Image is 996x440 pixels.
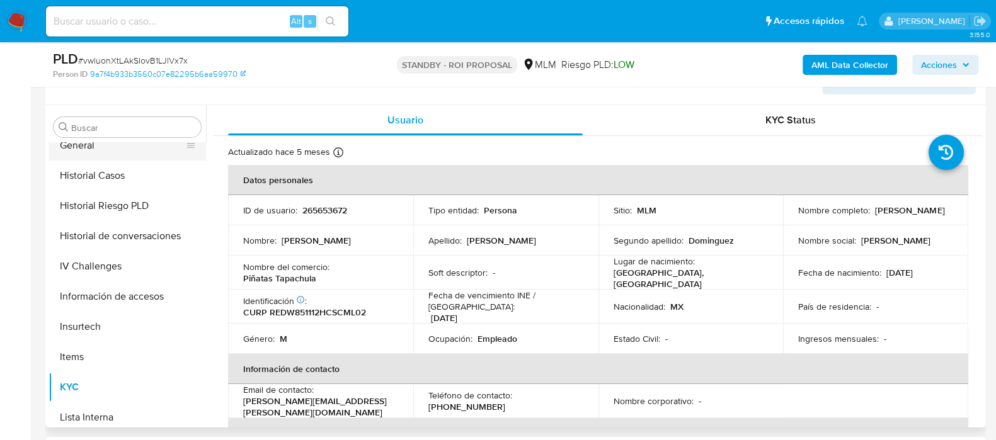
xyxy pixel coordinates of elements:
[428,401,505,412] p: [PHONE_NUMBER]
[614,205,632,216] p: Sitio :
[428,235,462,246] p: Apellido :
[428,290,583,312] p: Fecha de vencimiento INE / [GEOGRAPHIC_DATA] :
[428,267,488,278] p: Soft descriptor :
[243,273,316,284] p: Piñatas Tapachula
[876,301,879,312] p: -
[798,301,871,312] p: País de residencia :
[614,333,660,344] p: Estado Civil :
[428,333,472,344] p: Ocupación :
[291,15,301,27] span: Alt
[280,333,287,344] p: M
[428,205,479,216] p: Tipo entidad :
[46,13,348,30] input: Buscar usuario o caso...
[243,384,314,395] p: Email de contacto :
[898,15,969,27] p: cesar.gonzalez@mercadolibre.com.mx
[49,281,206,312] button: Información de accesos
[478,333,517,344] p: Empleado
[49,402,206,432] button: Lista Interna
[921,55,957,75] span: Acciones
[243,205,297,216] p: ID de usuario :
[49,342,206,372] button: Items
[49,312,206,342] button: Insurtech
[243,333,275,344] p: Género :
[798,235,856,246] p: Nombre social :
[308,15,312,27] span: s
[228,165,968,195] th: Datos personales
[798,205,870,216] p: Nombre completo :
[614,57,634,72] span: LOW
[493,267,495,278] p: -
[318,13,343,30] button: search-icon
[614,395,694,407] p: Nombre corporativo :
[857,16,867,26] a: Notificaciones
[282,235,351,246] p: [PERSON_NAME]
[53,69,88,80] b: Person ID
[614,267,764,290] p: [GEOGRAPHIC_DATA], [GEOGRAPHIC_DATA]
[912,55,978,75] button: Acciones
[811,55,888,75] b: AML Data Collector
[59,122,69,132] button: Buscar
[467,235,536,246] p: [PERSON_NAME]
[969,30,990,40] span: 3.155.0
[861,235,930,246] p: [PERSON_NAME]
[397,56,517,74] p: STANDBY - ROI PROPOSAL
[78,54,188,67] span: # vwluonXtLAkSIovB1LJlVx7x
[522,58,556,72] div: MLM
[243,261,329,273] p: Nombre del comercio :
[431,312,457,324] p: [DATE]
[884,333,886,344] p: -
[774,14,844,28] span: Accesos rápidos
[886,267,913,278] p: [DATE]
[243,395,393,418] p: [PERSON_NAME][EMAIL_ADDRESS][PERSON_NAME][DOMAIN_NAME]
[53,48,78,69] b: PLD
[614,235,684,246] p: Segundo apellido :
[228,354,968,384] th: Información de contacto
[428,390,512,401] p: Teléfono de contacto :
[561,58,634,72] span: Riesgo PLD:
[71,122,196,133] input: Buscar
[49,221,206,251] button: Historial de conversaciones
[665,333,668,344] p: -
[803,55,897,75] button: AML Data Collector
[614,256,695,267] p: Lugar de nacimiento :
[228,146,330,158] p: Actualizado hace 5 meses
[302,205,347,216] p: 265653672
[973,14,987,28] a: Salir
[49,191,206,221] button: Historial Riesgo PLD
[670,301,684,312] p: MX
[614,301,665,312] p: Nacionalidad :
[49,161,206,191] button: Historial Casos
[49,130,196,161] button: General
[689,235,734,246] p: Dominguez
[699,395,701,407] p: -
[798,333,879,344] p: Ingresos mensuales :
[484,205,517,216] p: Persona
[637,205,656,216] p: MLM
[49,372,206,402] button: KYC
[765,113,816,127] span: KYC Status
[90,69,246,80] a: 9a7f4b933b3560c07e82295b6aa59970
[387,113,423,127] span: Usuario
[875,205,944,216] p: [PERSON_NAME]
[798,267,881,278] p: Fecha de nacimiento :
[243,295,307,307] p: Identificación :
[243,235,277,246] p: Nombre :
[243,307,366,318] p: CURP REDW851112HCSCML02
[49,251,206,281] button: IV Challenges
